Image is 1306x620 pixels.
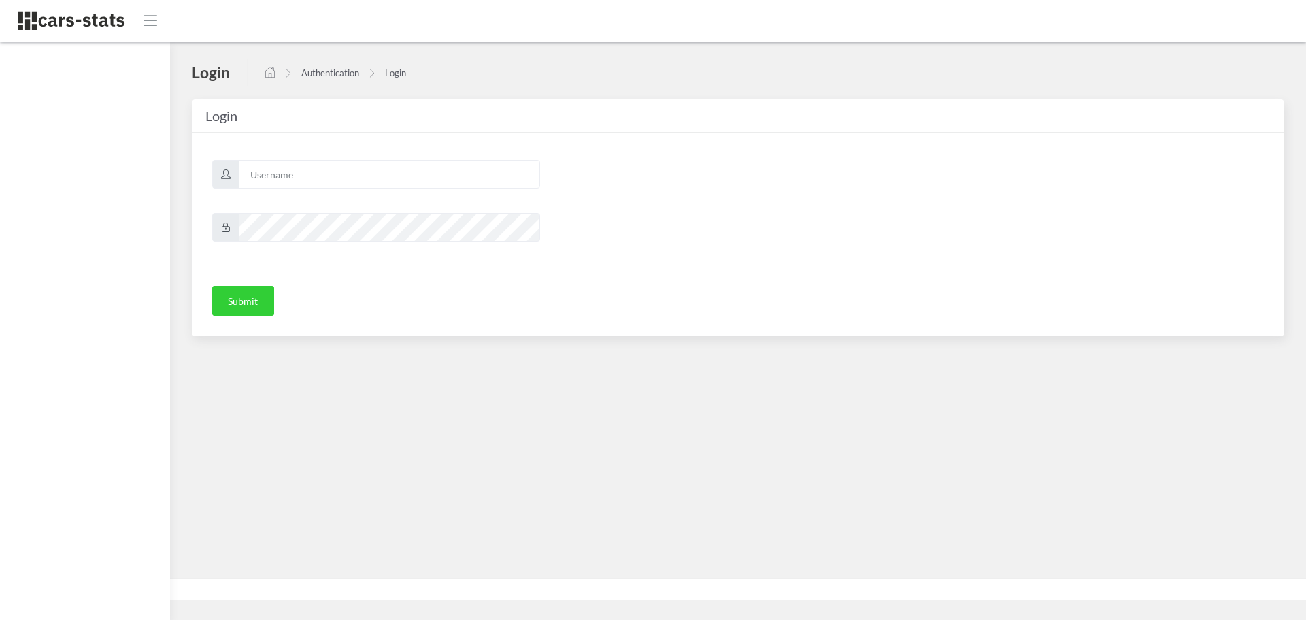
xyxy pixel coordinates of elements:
span: Login [205,108,237,124]
a: Login [385,67,406,78]
h4: Login [192,62,230,82]
input: Username [239,160,540,189]
a: Authentication [301,67,359,78]
button: Submit [212,286,274,316]
img: navbar brand [17,10,126,31]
